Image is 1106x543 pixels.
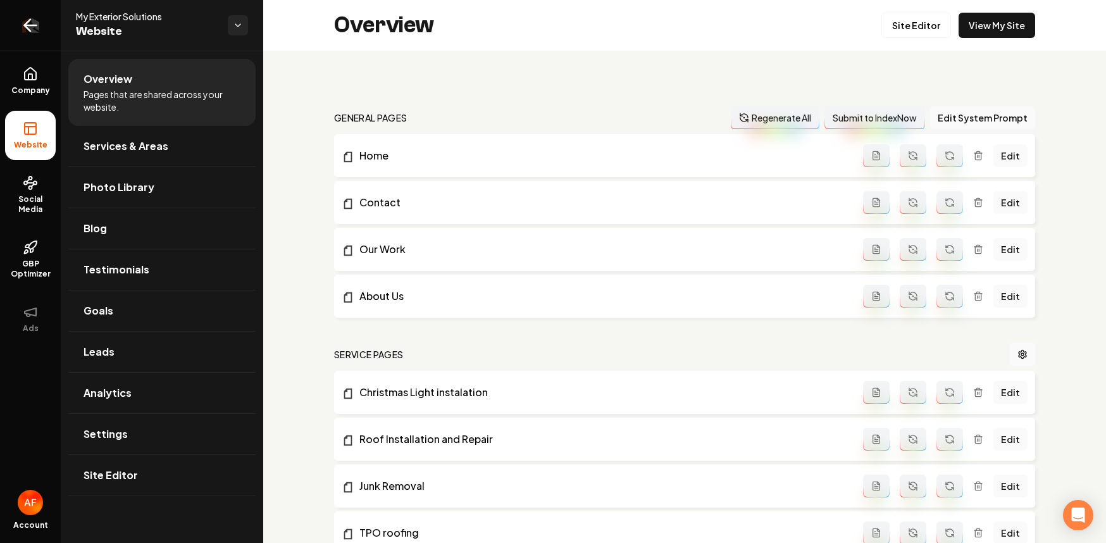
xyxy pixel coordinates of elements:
button: Add admin page prompt [863,381,890,404]
span: Website [9,140,53,150]
a: Our Work [342,242,863,257]
a: Settings [68,414,256,454]
h2: Overview [334,13,434,38]
button: Edit System Prompt [930,106,1035,129]
a: Edit [993,428,1028,451]
a: Christmas Light instalation [342,385,863,400]
span: Company [6,85,55,96]
a: Edit [993,238,1028,261]
a: Goals [68,290,256,331]
button: Add admin page prompt [863,238,890,261]
a: About Us [342,289,863,304]
a: Photo Library [68,167,256,208]
a: Edit [993,381,1028,404]
a: GBP Optimizer [5,230,56,289]
span: Leads [84,344,115,359]
span: Settings [84,427,128,442]
h2: Service Pages [334,348,404,361]
button: Add admin page prompt [863,191,890,214]
span: Analytics [84,385,132,401]
span: Goals [84,303,113,318]
a: Edit [993,191,1028,214]
button: Ads [5,294,56,344]
button: Add admin page prompt [863,285,890,308]
a: Analytics [68,373,256,413]
a: Site Editor [881,13,951,38]
a: Blog [68,208,256,249]
a: Edit [993,475,1028,497]
span: Overview [84,72,132,87]
button: Regenerate All [731,106,819,129]
span: Pages that are shared across your website. [84,88,240,113]
a: View My Site [959,13,1035,38]
h2: general pages [334,111,407,124]
a: TPO roofing [342,525,863,540]
a: Testimonials [68,249,256,290]
a: Junk Removal [342,478,863,494]
a: Services & Areas [68,126,256,166]
a: Home [342,148,863,163]
a: Leads [68,332,256,372]
span: Ads [18,323,44,334]
span: Blog [84,221,107,236]
button: Add admin page prompt [863,428,890,451]
span: Testimonials [84,262,149,277]
span: Photo Library [84,180,154,195]
a: Contact [342,195,863,210]
a: Social Media [5,165,56,225]
span: Services & Areas [84,139,168,154]
a: Roof Installation and Repair [342,432,863,447]
button: Submit to IndexNow [824,106,925,129]
button: Add admin page prompt [863,475,890,497]
button: Add admin page prompt [863,144,890,167]
a: Edit [993,144,1028,167]
span: Social Media [5,194,56,215]
span: Account [13,520,48,530]
img: Avan Fahimi [18,490,43,515]
a: Company [5,56,56,106]
span: Website [76,23,218,41]
a: Edit [993,285,1028,308]
button: Open user button [18,490,43,515]
div: Open Intercom Messenger [1063,500,1093,530]
a: Site Editor [68,455,256,496]
span: My Exterior Solutions [76,10,218,23]
span: GBP Optimizer [5,259,56,279]
span: Site Editor [84,468,138,483]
